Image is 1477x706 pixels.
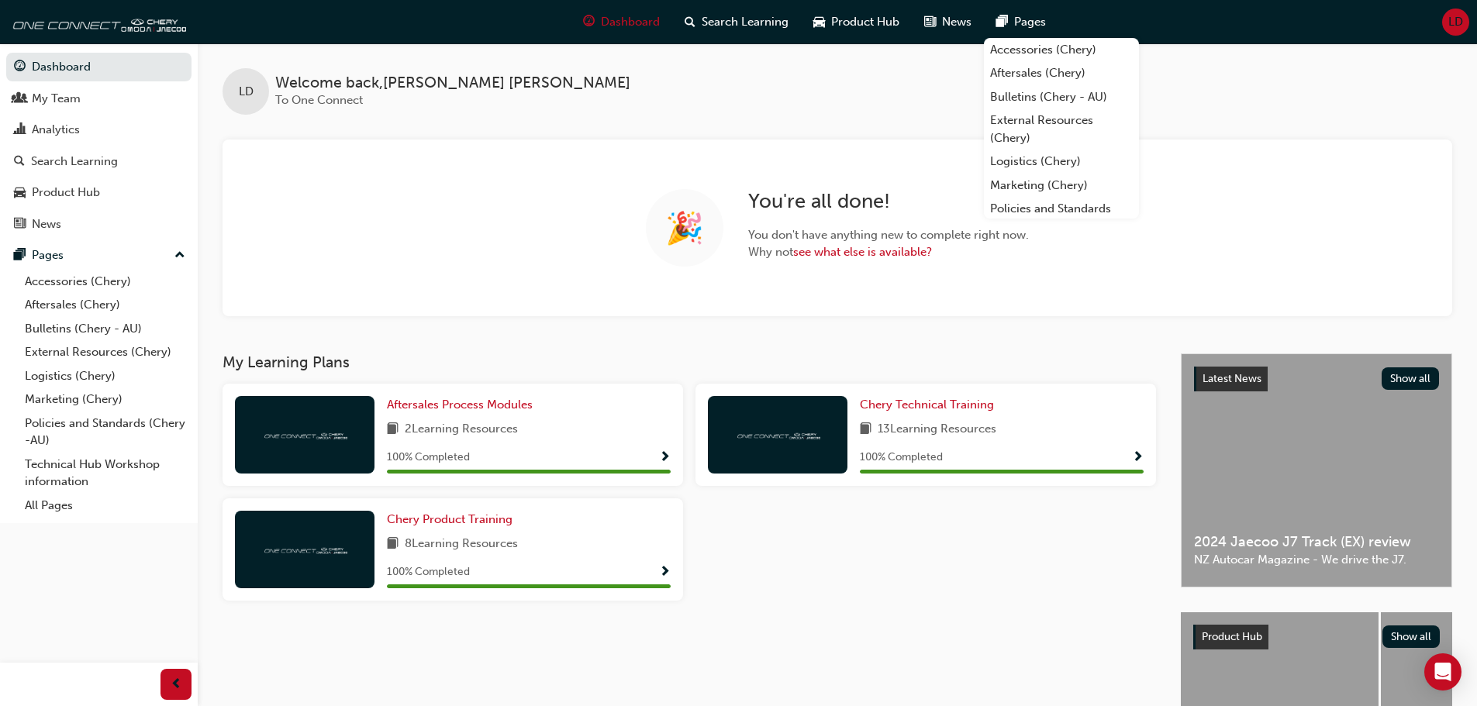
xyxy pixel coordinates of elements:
[31,153,118,170] div: Search Learning
[984,6,1058,38] a: pages-iconPages
[14,60,26,74] span: guage-icon
[19,387,192,412] a: Marketing (Chery)
[14,155,25,169] span: search-icon
[19,364,192,388] a: Logistics (Chery)
[1132,451,1144,465] span: Show Progress
[996,12,1008,32] span: pages-icon
[813,12,825,32] span: car-icon
[924,12,936,32] span: news-icon
[6,115,192,144] a: Analytics
[387,420,399,439] span: book-icon
[14,218,26,232] span: news-icon
[6,210,192,239] a: News
[748,226,1029,244] span: You don ' t have anything new to complete right now.
[860,398,994,412] span: Chery Technical Training
[984,108,1139,150] a: External Resources (Chery)
[405,535,518,554] span: 8 Learning Resources
[14,92,26,106] span: people-icon
[748,189,1029,214] h2: You ' re all done!
[1424,653,1461,691] div: Open Intercom Messenger
[860,420,871,439] span: book-icon
[748,243,1029,261] span: Why not
[6,241,192,270] button: Pages
[262,427,347,442] img: oneconnect
[702,13,789,31] span: Search Learning
[19,293,192,317] a: Aftersales (Chery)
[174,246,185,266] span: up-icon
[672,6,801,38] a: search-iconSearch Learning
[984,61,1139,85] a: Aftersales (Chery)
[6,53,192,81] a: Dashboard
[387,512,512,526] span: Chery Product Training
[793,245,932,259] a: see what else is available?
[984,38,1139,62] a: Accessories (Chery)
[1132,448,1144,467] button: Show Progress
[19,317,192,341] a: Bulletins (Chery - AU)
[659,566,671,580] span: Show Progress
[1382,625,1441,648] button: Show all
[665,219,704,237] span: 🎉
[6,84,192,113] a: My Team
[878,420,996,439] span: 13 Learning Resources
[275,74,630,92] span: Welcome back , [PERSON_NAME] [PERSON_NAME]
[387,398,533,412] span: Aftersales Process Modules
[387,449,470,467] span: 100 % Completed
[387,563,470,581] span: 100 % Completed
[1448,13,1463,31] span: LD
[171,675,182,694] span: prev-icon
[912,6,984,38] a: news-iconNews
[275,93,363,107] span: To One Connect
[1194,367,1439,391] a: Latest NewsShow all
[571,6,672,38] a: guage-iconDashboard
[387,396,539,414] a: Aftersales Process Modules
[942,13,971,31] span: News
[19,412,192,453] a: Policies and Standards (Chery -AU)
[1202,630,1262,643] span: Product Hub
[19,494,192,518] a: All Pages
[984,150,1139,174] a: Logistics (Chery)
[19,270,192,294] a: Accessories (Chery)
[1194,533,1439,551] span: 2024 Jaecoo J7 Track (EX) review
[1203,372,1261,385] span: Latest News
[860,396,1000,414] a: Chery Technical Training
[1014,13,1046,31] span: Pages
[32,90,81,108] div: My Team
[14,249,26,263] span: pages-icon
[685,12,695,32] span: search-icon
[32,215,61,233] div: News
[19,340,192,364] a: External Resources (Chery)
[801,6,912,38] a: car-iconProduct Hub
[6,147,192,176] a: Search Learning
[14,123,26,137] span: chart-icon
[984,174,1139,198] a: Marketing (Chery)
[583,12,595,32] span: guage-icon
[601,13,660,31] span: Dashboard
[32,121,80,139] div: Analytics
[984,85,1139,109] a: Bulletins (Chery - AU)
[1382,367,1440,390] button: Show all
[659,563,671,582] button: Show Progress
[405,420,518,439] span: 2 Learning Resources
[8,6,186,37] img: oneconnect
[262,542,347,556] img: oneconnect
[14,186,26,200] span: car-icon
[387,535,399,554] span: book-icon
[659,448,671,467] button: Show Progress
[387,511,519,529] a: Chery Product Training
[6,50,192,241] button: DashboardMy TeamAnalyticsSearch LearningProduct HubNews
[32,184,100,201] div: Product Hub
[1194,551,1439,569] span: NZ Autocar Magazine - We drive the J7.
[223,353,1156,371] h3: My Learning Plans
[984,197,1139,238] a: Policies and Standards (Chery -AU)
[659,451,671,465] span: Show Progress
[860,449,943,467] span: 100 % Completed
[6,178,192,207] a: Product Hub
[1442,9,1469,36] button: LD
[32,246,64,264] div: Pages
[1181,353,1452,587] a: Latest NewsShow all2024 Jaecoo J7 Track (EX) reviewNZ Autocar Magazine - We drive the J7.
[19,453,192,494] a: Technical Hub Workshop information
[831,13,899,31] span: Product Hub
[735,427,820,442] img: oneconnect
